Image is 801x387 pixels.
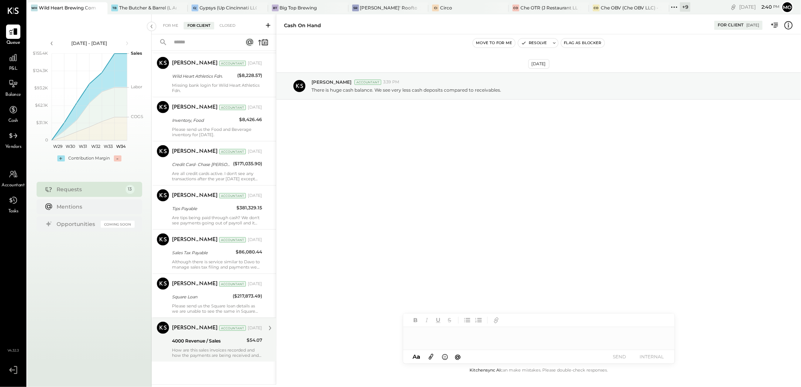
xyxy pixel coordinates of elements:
div: CO [593,5,600,11]
text: $31.1K [36,120,48,125]
a: Balance [0,77,26,98]
div: Accountant [219,237,246,243]
text: 0 [45,137,48,143]
div: ($171,035.90) [233,160,262,167]
div: Che OTR (J Restaurant LLC) - Ignite [520,5,578,11]
div: CO [513,5,519,11]
div: Wild Heart Brewing Company [39,5,96,11]
div: TB [111,5,118,11]
button: Move to for me [473,38,515,48]
div: [DATE] [248,281,262,287]
div: Opportunities [57,220,97,228]
div: + [57,155,65,161]
div: [PERSON_NAME] [172,60,218,67]
span: P&L [9,66,18,72]
button: Resolve [518,38,550,48]
button: Ordered List [474,315,483,325]
button: Underline [433,315,443,325]
div: G( [192,5,198,11]
div: [PERSON_NAME] [172,236,218,244]
text: Sales [131,51,142,56]
div: + 9 [680,2,691,12]
div: [DATE] [528,59,549,69]
div: 13 [126,185,135,194]
button: Unordered List [462,315,472,325]
span: [PERSON_NAME] [311,79,351,85]
button: SEND [605,352,635,362]
div: Mentions [57,203,131,210]
button: Add URL [491,315,501,325]
text: $124.3K [33,68,48,73]
text: W32 [91,144,100,149]
div: ($217,873.49) [233,292,262,300]
span: @ [455,353,461,360]
span: Balance [5,92,21,98]
div: [DATE] [248,149,262,155]
div: [DATE] [248,193,262,199]
div: Accountant [219,149,246,154]
div: Inventory, Food [172,117,237,124]
div: Che OBV (Che OBV LLC) - Ignite [601,5,658,11]
div: $381,329.15 [236,204,262,212]
div: Sales Tax Payable [172,249,233,256]
div: Requests [57,186,122,193]
div: Circo [440,5,452,11]
button: Flag as Blocker [561,38,605,48]
div: $54.07 [247,336,262,344]
p: There is huge cash balance. We see very less cash deposits compared to receivables. [311,87,501,93]
div: Closed [216,22,239,29]
div: [PERSON_NAME] [172,148,218,155]
span: 3:39 PM [383,79,399,85]
div: Credit Card- Chase [PERSON_NAME] [172,161,231,168]
div: [DATE] [248,325,262,331]
text: Labor [131,84,142,90]
div: copy link [730,3,737,11]
span: Vendors [5,144,21,150]
button: INTERNAL [637,352,667,362]
button: Italic [422,315,432,325]
div: For Me [159,22,182,29]
div: Gypsys (Up Cincinnati LLC) - Ignite [199,5,257,11]
text: $155.4K [33,51,48,56]
div: Wild Heart Athletics Fdn. [172,72,235,80]
div: The Butcher & Barrel (L Argento LLC) - [GEOGRAPHIC_DATA] [119,5,176,11]
div: [DATE] [248,237,262,243]
div: [DATE] [248,104,262,111]
a: Vendors [0,129,26,150]
div: For Client [184,22,214,29]
div: Big Top Brewing [280,5,317,11]
span: a [417,353,420,360]
div: Cash On Hand [284,22,321,29]
span: Accountant [2,182,25,189]
div: For Client [718,22,744,28]
div: How are this sales invoices recorded and how the payments are being received and settled? [172,347,262,358]
button: Aa [411,353,423,361]
div: Contribution Margin [69,155,110,161]
div: BT [272,5,279,11]
button: Strikethrough [445,315,454,325]
div: Coming Soon [101,221,135,228]
div: $8,426.46 [239,116,262,123]
span: Cash [8,118,18,124]
div: SR [352,5,359,11]
div: [PERSON_NAME] [172,324,218,332]
div: $86,080.44 [236,248,262,256]
a: Tasks [0,193,26,215]
div: Accountant [219,193,246,198]
a: Cash [0,103,26,124]
div: Missing bank login for Wild Heart Athletics Fdn. [172,83,262,93]
div: Accountant [219,61,246,66]
button: Bold [411,315,420,325]
div: WH [31,5,38,11]
button: @ [453,352,463,361]
div: [DATE] [248,60,262,66]
a: Accountant [0,167,26,189]
div: [PERSON_NAME] [172,104,218,111]
div: Please send us the Food and Beverage inventory for [DATE]. [172,127,262,137]
div: Accountant [219,281,246,287]
div: Ci [432,5,439,11]
span: Queue [6,40,20,46]
div: Tips Payable [172,205,234,212]
div: Accountant [219,105,246,110]
text: COGS [131,114,143,119]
